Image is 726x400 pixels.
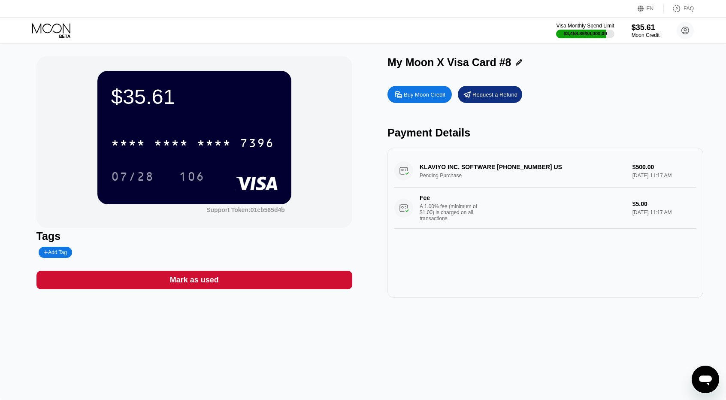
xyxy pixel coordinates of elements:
div: Visa Monthly Spend Limit$3,458.89/$4,000.00 [556,23,614,38]
div: Add Tag [39,247,72,258]
div: $35.61 [111,85,278,109]
div: Support Token:01cb565d4b [206,206,285,213]
div: 106 [179,171,205,185]
div: Moon Credit [632,32,659,38]
div: $5.00 [632,200,697,207]
div: EN [647,6,654,12]
div: 106 [172,166,211,187]
div: Fee [420,194,480,201]
div: Buy Moon Credit [387,86,452,103]
div: EN [638,4,664,13]
div: 07/28 [111,171,154,185]
div: A 1.00% fee (minimum of $1.00) is charged on all transactions [420,203,484,221]
div: FAQ [684,6,694,12]
div: Visa Monthly Spend Limit [556,23,614,29]
div: [DATE] 11:17 AM [632,209,697,215]
div: Payment Details [387,127,703,139]
div: Tags [36,230,352,242]
div: Support Token: 01cb565d4b [206,206,285,213]
div: FAQ [664,4,694,13]
div: Mark as used [36,271,352,289]
div: My Moon X Visa Card #8 [387,56,511,69]
div: $35.61 [632,23,659,32]
div: Request a Refund [472,91,517,98]
div: $35.61Moon Credit [632,23,659,38]
div: Mark as used [170,275,219,285]
div: Request a Refund [458,86,522,103]
div: 7396 [240,137,274,151]
div: Add Tag [44,249,67,255]
div: FeeA 1.00% fee (minimum of $1.00) is charged on all transactions$5.00[DATE] 11:17 AM [394,188,696,229]
div: 07/28 [105,166,160,187]
div: $3,458.89 / $4,000.00 [564,31,607,36]
iframe: Button to launch messaging window, conversation in progress [692,366,719,393]
div: Buy Moon Credit [404,91,445,98]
